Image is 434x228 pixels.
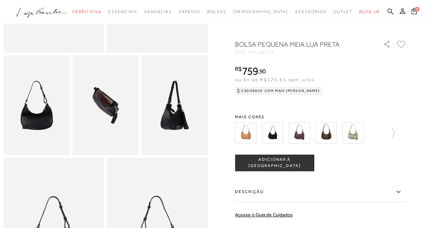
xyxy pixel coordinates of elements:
img: image [72,56,139,155]
a: noSubCategoriesText [333,5,352,18]
button: ADICIONAR À [GEOGRAPHIC_DATA] [235,155,314,171]
img: BOLSA BAGUETE MEIA LUA EM COURO PRETO PEQUENA [262,122,283,144]
img: BOLSA BAGUETE MEIA LUA EM COURO VERNIZ CAFÉ PEQUENA [289,122,310,144]
span: ou 6x de R$126,65 sem juros [235,77,314,82]
span: Mais cores [235,115,407,119]
i: R$ [235,66,242,72]
a: noSubCategoriesText [108,5,137,18]
span: Acessórios [295,9,326,14]
a: noSubCategoriesText [72,5,102,18]
img: BOLSA BAGUETE MEIA LUA EM COURO CARAMELO PEQUENA [235,122,256,144]
a: noSubCategoriesText [233,5,288,18]
span: 759 [242,65,258,77]
span: [DEMOGRAPHIC_DATA] [233,9,288,14]
a: Acesse o Guia de Cuidados [235,212,293,217]
label: Descrição [235,182,407,202]
img: BOLSA PEQUENA MEIA LUA CARAMELO [315,122,337,144]
div: CÓD: [235,50,372,55]
span: ADICIONAR À [GEOGRAPHIC_DATA] [235,157,314,169]
span: Outlet [333,9,352,14]
span: Sapatos [178,9,200,14]
span: Verão Viva [72,9,102,14]
img: BOLSA PEQUENA MEIA LUA DOURADA [342,122,363,144]
i: , [258,68,266,74]
h1: BOLSA PEQUENA MEIA LUA PRETA [235,39,364,49]
a: BLOG LB [359,5,379,18]
button: 0 [409,8,419,17]
div: Cashback com Mais [PERSON_NAME] [235,87,322,95]
span: 777706731 [247,50,275,55]
span: BLOG LB [359,9,379,14]
img: image [141,56,208,155]
a: noSubCategoriesText [295,5,326,18]
span: Essenciais [108,9,137,14]
img: image [3,56,70,155]
span: 90 [259,68,266,75]
span: Bolsas [207,9,226,14]
a: noSubCategoriesText [144,5,172,18]
span: Sandálias [144,9,172,14]
a: noSubCategoriesText [178,5,200,18]
span: 0 [414,7,419,12]
a: noSubCategoriesText [207,5,226,18]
